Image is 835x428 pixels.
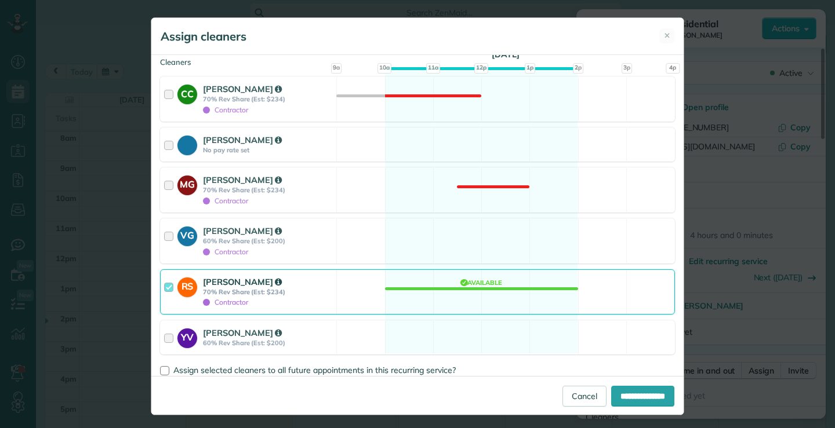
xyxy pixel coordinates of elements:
strong: [PERSON_NAME] [203,174,282,185]
span: Contractor [203,247,248,256]
span: Contractor [203,105,248,114]
strong: 70% Rev Share (Est: $234) [203,186,333,194]
a: Cancel [562,386,607,407]
strong: [PERSON_NAME] [203,276,282,287]
strong: 70% Rev Share (Est: $234) [203,288,333,296]
strong: CC [177,85,197,101]
strong: RS [177,277,197,294]
strong: [PERSON_NAME] [203,327,282,338]
span: Assign selected cleaners to all future appointments in this recurring service? [173,365,456,375]
strong: [PERSON_NAME] [203,225,282,236]
strong: MG [177,175,197,192]
strong: 70% Rev Share (Est: $234) [203,95,333,103]
strong: [PERSON_NAME] [203,134,282,145]
span: Contractor [203,196,248,205]
strong: 60% Rev Share (Est: $200) [203,339,333,347]
h5: Assign cleaners [161,28,246,45]
strong: 60% Rev Share (Est: $200) [203,237,333,245]
strong: YV [177,328,197,345]
span: ✕ [664,30,670,41]
div: Cleaners [160,57,675,60]
strong: [PERSON_NAME] [203,83,282,94]
span: Contractor [203,298,248,306]
strong: VG [177,226,197,243]
strong: No pay rate set [203,146,333,154]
